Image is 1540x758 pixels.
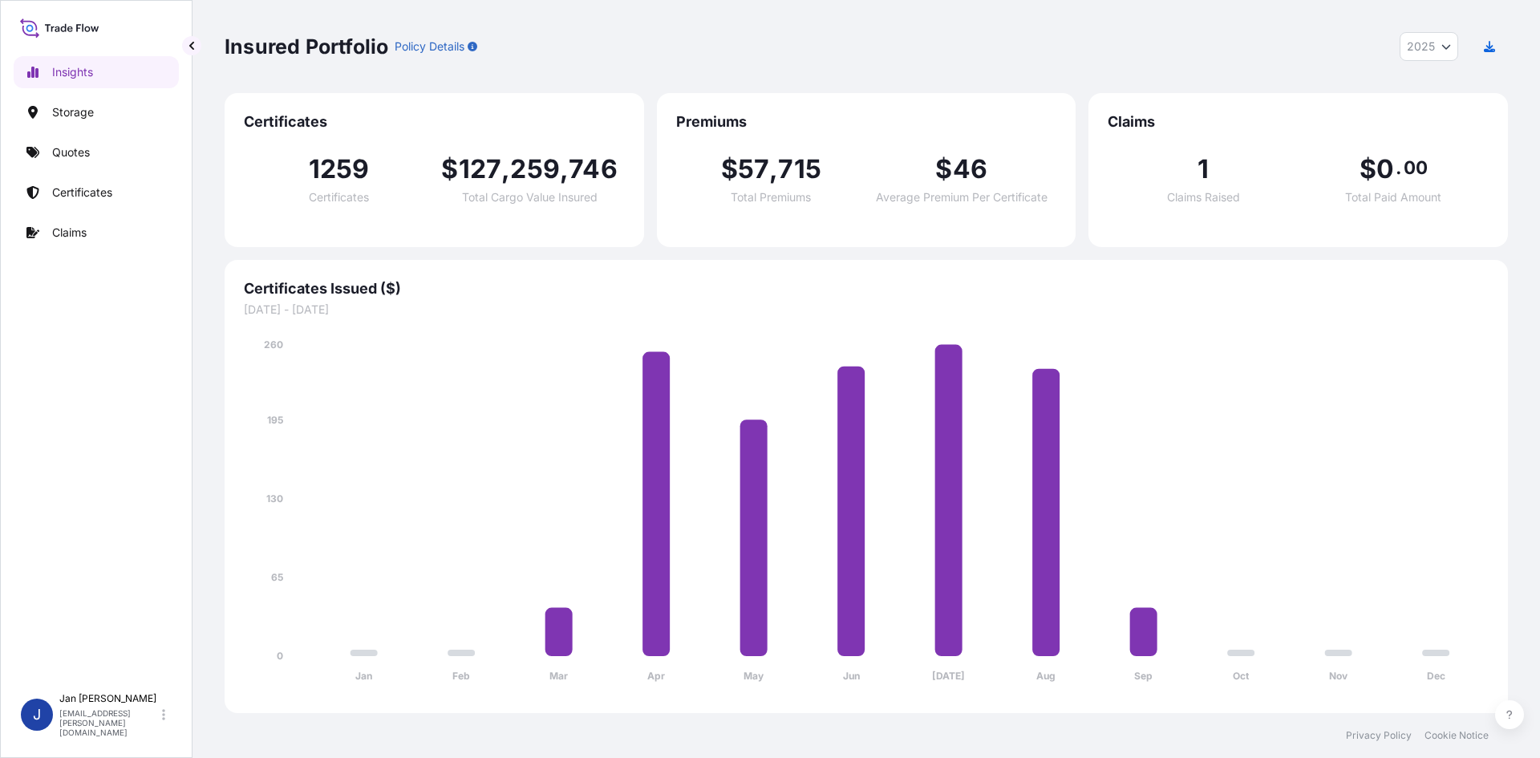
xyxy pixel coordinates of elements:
span: $ [721,156,738,182]
span: J [33,707,41,723]
tspan: May [744,670,764,682]
span: [DATE] - [DATE] [244,302,1489,318]
tspan: Oct [1233,670,1250,682]
tspan: 0 [277,650,283,662]
p: Quotes [52,144,90,160]
span: Average Premium Per Certificate [876,192,1048,203]
a: Privacy Policy [1346,729,1412,742]
tspan: Feb [452,670,470,682]
tspan: Jun [843,670,860,682]
span: $ [1360,156,1376,182]
p: [EMAIL_ADDRESS][PERSON_NAME][DOMAIN_NAME] [59,708,159,737]
span: 00 [1404,161,1428,174]
tspan: Apr [647,670,665,682]
tspan: 260 [264,338,283,351]
span: Certificates [244,112,625,132]
tspan: 65 [271,571,283,583]
p: Policy Details [395,39,464,55]
span: , [560,156,569,182]
span: 715 [778,156,821,182]
tspan: 130 [266,492,283,505]
tspan: Sep [1134,670,1153,682]
span: 259 [510,156,560,182]
p: Certificates [52,184,112,201]
p: Insights [52,64,93,80]
tspan: [DATE] [932,670,965,682]
tspan: Nov [1329,670,1348,682]
span: 1259 [309,156,370,182]
p: Jan [PERSON_NAME] [59,692,159,705]
a: Claims [14,217,179,249]
tspan: Jan [355,670,372,682]
p: Insured Portfolio [225,34,388,59]
span: 2025 [1407,39,1435,55]
span: Claims [1108,112,1489,132]
span: 746 [569,156,618,182]
span: Premiums [676,112,1057,132]
span: $ [935,156,952,182]
span: 1 [1198,156,1209,182]
a: Quotes [14,136,179,168]
span: 0 [1376,156,1394,182]
tspan: Dec [1427,670,1445,682]
span: 46 [953,156,987,182]
tspan: Aug [1036,670,1056,682]
tspan: 195 [267,414,283,426]
span: Total Premiums [731,192,811,203]
span: 127 [459,156,502,182]
button: Year Selector [1400,32,1458,61]
span: 57 [738,156,769,182]
span: $ [441,156,458,182]
a: Storage [14,96,179,128]
a: Cookie Notice [1424,729,1489,742]
tspan: Mar [549,670,568,682]
span: Claims Raised [1167,192,1240,203]
span: . [1396,161,1401,174]
a: Certificates [14,176,179,209]
span: Total Cargo Value Insured [462,192,598,203]
a: Insights [14,56,179,88]
span: , [501,156,510,182]
span: Certificates Issued ($) [244,279,1489,298]
span: , [769,156,778,182]
span: Certificates [309,192,369,203]
p: Claims [52,225,87,241]
p: Storage [52,104,94,120]
span: Total Paid Amount [1345,192,1441,203]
